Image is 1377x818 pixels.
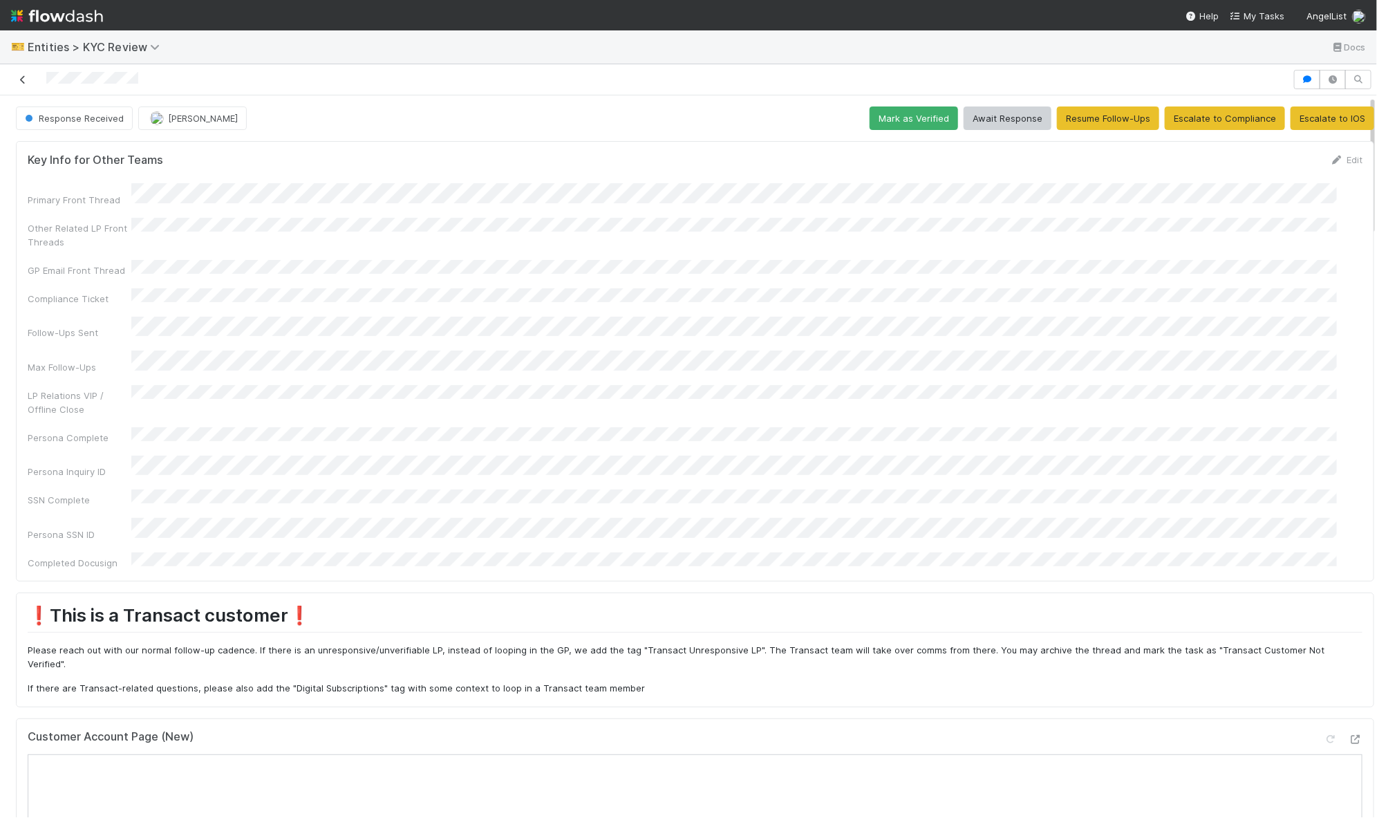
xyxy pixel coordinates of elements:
[28,360,131,374] div: Max Follow-Ups
[16,106,133,130] button: Response Received
[28,40,167,54] span: Entities > KYC Review
[28,730,194,744] h5: Customer Account Page (New)
[1291,106,1374,130] button: Escalate to IOS
[1330,154,1362,165] a: Edit
[28,326,131,340] div: Follow-Ups Sent
[28,193,131,207] div: Primary Front Thread
[119,223,505,272] p: It looks like you may have begun this process but have not yet completed it. Please be sure to cl...
[168,113,238,124] span: [PERSON_NAME]
[1230,9,1284,23] a: My Tasks
[1306,10,1347,21] span: AngelList
[28,493,131,507] div: SSN Complete
[870,106,958,130] button: Mark as Verified
[964,106,1051,130] button: Await Response
[119,137,505,187] p: A firm you invest with uses AngelList & Belltower to conduct KYC/AML checks on their behalf. In o...
[28,154,163,167] h5: Key Info for Other Teams
[119,111,505,127] p: Hi [PERSON_NAME],
[150,111,164,125] img: avatar_7d83f73c-397d-4044-baf2-bb2da42e298f.png
[1165,106,1285,130] button: Escalate to Compliance
[11,4,103,28] img: logo-inverted-e16ddd16eac7371096b0.svg
[28,263,131,277] div: GP Email Front Thread
[119,342,505,391] p: Best, AngelList’s Belltower KYC Team
[28,682,1362,696] p: If there are Transact-related questions, please also add the "Digital Subscriptions" tag with som...
[119,308,505,325] p: Please let us know if you have any questions.
[28,644,1362,671] p: Please reach out with our normal follow-up cadence. If there is an unresponsive/unverifiable LP, ...
[28,604,1362,633] h1: ❗This is a Transact customer❗
[1186,9,1219,23] div: Help
[119,199,348,210] a: Please submit the required KYC information here.
[1352,10,1366,24] img: avatar_ec9c1780-91d7-48bb-898e-5f40cebd5ff8.png
[22,113,124,124] span: Response Received
[28,292,131,306] div: Compliance Ticket
[11,41,25,53] span: 🎫
[28,465,131,478] div: Persona Inquiry ID
[1230,10,1284,21] span: My Tasks
[28,431,131,445] div: Persona Complete
[138,106,247,130] button: [PERSON_NAME]
[28,221,131,249] div: Other Related LP Front Threads
[1057,106,1159,130] button: Resume Follow-Ups
[94,43,167,57] img: AngelList
[28,389,131,416] div: LP Relations VIP / Offline Close
[119,282,505,299] p: Please reply directly to let us know when this is done so we can expedite your review.
[28,556,131,570] div: Completed Docusign
[28,528,131,541] div: Persona SSN ID
[1331,39,1366,55] a: Docs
